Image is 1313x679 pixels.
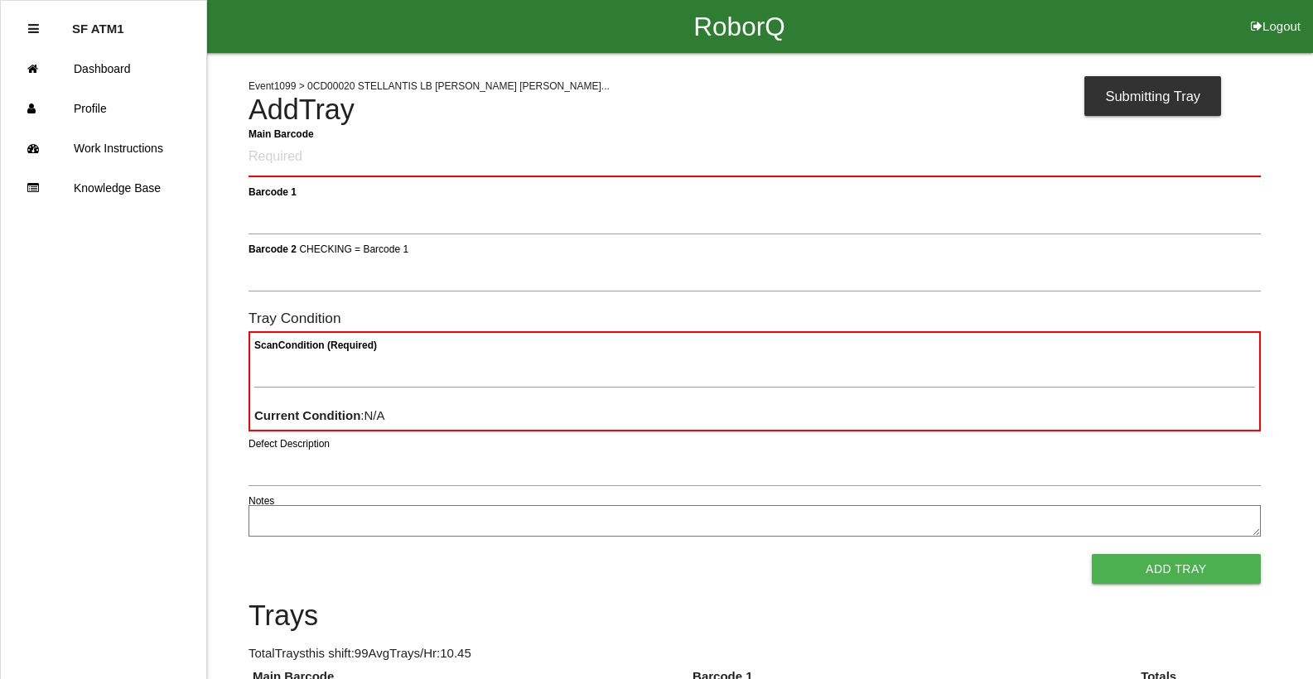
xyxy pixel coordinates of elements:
label: Defect Description [249,436,330,451]
b: Barcode 1 [249,185,297,197]
b: Main Barcode [249,128,314,139]
input: Required [249,138,1261,177]
p: SF ATM1 [72,9,124,36]
a: Dashboard [1,49,206,89]
a: Work Instructions [1,128,206,168]
label: Notes [249,494,274,508]
h4: Trays [249,600,1261,632]
div: Submitting Tray [1084,76,1221,116]
a: Profile [1,89,206,128]
h4: Add Tray [249,94,1261,126]
p: Total Trays this shift: 99 Avg Trays /Hr: 10.45 [249,644,1261,663]
b: Current Condition [254,408,360,422]
button: Add Tray [1092,554,1261,584]
div: Close [28,9,39,49]
a: Knowledge Base [1,168,206,208]
h6: Tray Condition [249,311,1261,326]
b: Barcode 2 [249,243,297,254]
b: Scan Condition (Required) [254,339,377,351]
span: CHECKING = Barcode 1 [299,243,408,254]
span: Event 1099 > 0CD00020 STELLANTIS LB [PERSON_NAME] [PERSON_NAME]... [249,80,610,92]
span: : N/A [254,408,385,422]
